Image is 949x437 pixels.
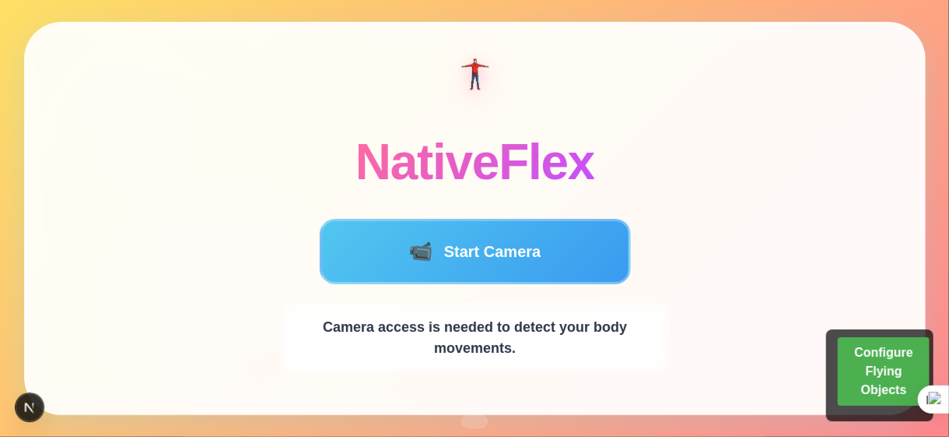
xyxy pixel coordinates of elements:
button: 📹Start Camera [319,219,630,284]
button: Configure Flying Objects [838,337,930,406]
p: Camera access is needed to detect your body movements. [280,303,669,373]
img: NativeFlex Logo [456,55,493,93]
h1: NativeFlex [355,135,594,189]
span: 📹 [407,241,432,262]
